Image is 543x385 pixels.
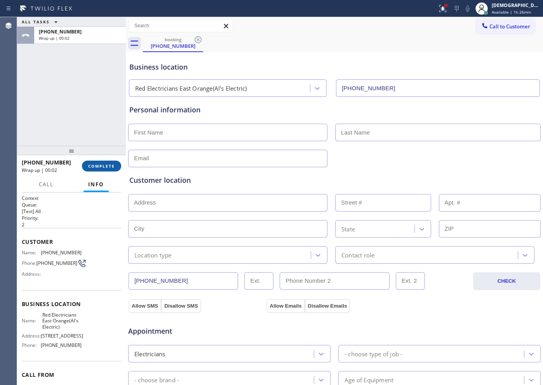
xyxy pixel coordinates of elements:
input: Phone Number [336,79,540,97]
h2: Priority: [22,215,121,221]
button: Disallow Emails [305,299,350,313]
div: State [341,224,355,233]
span: Available | 1h 26min [492,9,531,15]
span: Customer [22,238,121,245]
span: COMPLETE [88,163,115,169]
div: Red Electricians East Orange(Al's Electric) [135,84,247,93]
span: Address: [22,333,41,339]
input: Search [129,19,233,32]
div: [PHONE_NUMBER] [144,42,202,49]
span: [PHONE_NUMBER] [41,250,82,255]
button: Call to Customer [476,19,535,34]
input: Apt. # [439,194,541,212]
button: Mute [462,3,473,14]
button: COMPLETE [82,161,121,171]
button: Allow SMS [129,299,161,313]
h2: Queue: [22,201,121,208]
div: Age of Equipment [345,375,393,384]
span: ALL TASKS [22,19,50,24]
p: 2 [22,221,121,228]
button: ALL TASKS [17,17,65,26]
div: (973) 468-5661 [144,35,202,51]
span: Appointment [128,326,265,336]
span: Call [39,181,54,188]
span: Red Electricians East Orange(Al's Electric) [42,312,81,330]
span: Name: [22,250,41,255]
div: Electricians [134,349,165,358]
input: ZIP [439,220,541,238]
span: Business location [22,300,121,308]
span: [STREET_ADDRESS] [41,333,83,339]
span: [PHONE_NUMBER] [37,260,77,266]
div: Location type [134,250,172,259]
button: CHECK [473,272,540,290]
div: Customer location [129,175,540,185]
span: Wrap up | 00:02 [22,167,57,173]
button: Disallow SMS [161,299,201,313]
div: Business location [129,62,540,72]
div: booking [144,37,202,42]
input: Phone Number 2 [280,272,389,290]
span: Name: [22,318,42,324]
span: Info [88,181,104,188]
span: Call From [22,371,121,378]
h1: Context [22,195,121,201]
div: Personal information [129,105,540,115]
span: Phone: [22,260,37,266]
input: Phone Number [129,272,238,290]
span: [PHONE_NUMBER] [39,28,82,35]
input: Address [128,194,327,212]
button: Call [34,177,58,192]
span: [PHONE_NUMBER] [41,342,82,348]
input: Ext. 2 [396,272,425,290]
span: Call to Customer [489,23,530,30]
span: Address: [22,271,42,277]
input: Email [128,150,327,167]
span: Phone: [22,342,41,348]
input: Street # [335,194,431,212]
input: City [128,220,327,238]
div: - choose brand - [134,375,179,384]
div: Contact role [341,250,374,259]
div: - choose type of job - [345,349,402,358]
input: Ext. [244,272,273,290]
span: Wrap up | 00:02 [39,35,70,41]
span: [PHONE_NUMBER] [22,159,71,166]
button: Allow Emails [266,299,305,313]
p: [Test] All [22,208,121,215]
div: [DEMOGRAPHIC_DATA][PERSON_NAME] [492,2,541,9]
input: Last Name [335,124,541,141]
input: First Name [128,124,327,141]
button: Info [84,177,109,192]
